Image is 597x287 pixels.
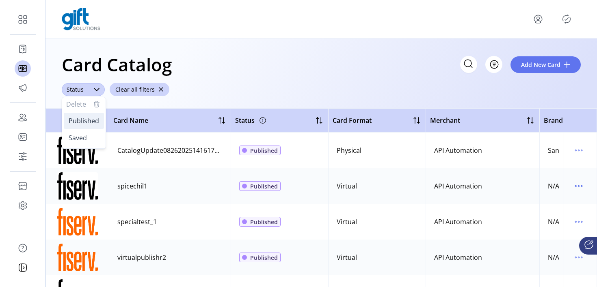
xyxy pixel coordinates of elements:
div: Status [235,114,268,127]
span: Published [250,146,278,155]
button: menu [572,180,585,193]
span: Published [250,253,278,262]
img: preview [57,244,98,271]
div: Virtual [337,253,357,262]
div: API Automation [434,253,482,262]
span: Merchant [430,116,460,125]
span: Delete [66,99,86,109]
button: Publisher Panel [560,13,573,26]
img: preview [57,137,98,164]
button: Filter Button [485,56,502,73]
div: San [548,146,559,155]
button: menu [572,144,585,157]
div: N/A [548,253,559,262]
span: Card Name [113,116,148,125]
div: specialtest_1 [117,217,157,227]
button: menu [572,215,585,228]
div: N/A [548,181,559,191]
div: Virtual [337,217,357,227]
div: API Automation [434,181,482,191]
ul: Option List [62,111,106,148]
button: menu [532,13,545,26]
span: Status [62,83,89,96]
span: Published [250,182,278,191]
span: Preview [50,116,105,125]
button: Add New Card [510,56,581,73]
button: Delete [66,99,102,109]
li: Saved [64,130,104,146]
div: virtualpublishr2 [117,253,166,262]
h1: Card Catalog [62,50,172,79]
span: Published [250,218,278,226]
img: preview [57,172,98,200]
div: N/A [548,217,559,227]
span: Card Format [333,116,372,125]
span: Brand [544,116,563,125]
div: Physical [337,146,361,155]
button: Clear all filters [110,83,169,96]
li: Published [64,113,104,129]
img: logo [62,8,100,30]
img: preview [57,208,98,236]
div: dropdown trigger [89,83,105,96]
span: Add New Card [521,60,560,69]
div: API Automation [434,146,482,155]
div: API Automation [434,217,482,227]
span: Saved [69,133,87,142]
input: Search [460,56,477,73]
button: menu [572,251,585,264]
div: spicechil1 [117,181,147,191]
span: Clear all filters [115,85,155,94]
span: Published [69,116,99,125]
div: Virtual [337,181,357,191]
div: CatalogUpdate08262025141617076 [117,146,223,155]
